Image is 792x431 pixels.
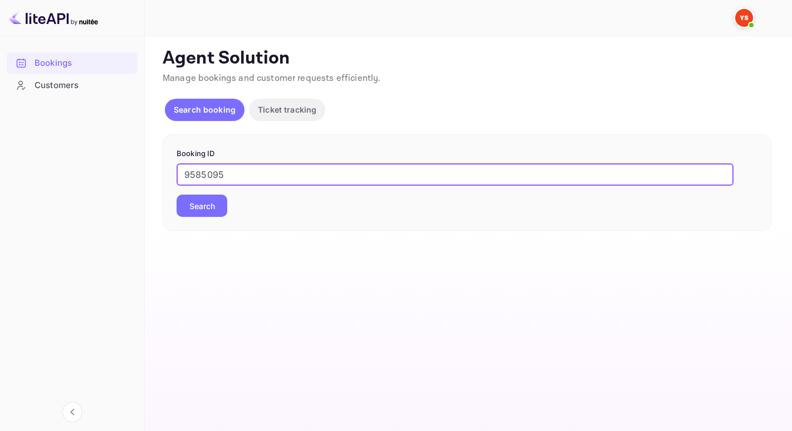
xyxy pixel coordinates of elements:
[163,72,381,84] span: Manage bookings and customer requests efficiently.
[7,75,138,96] div: Customers
[177,148,758,159] p: Booking ID
[7,52,138,74] div: Bookings
[62,402,82,422] button: Collapse navigation
[35,79,132,92] div: Customers
[163,47,772,70] p: Agent Solution
[9,9,98,27] img: LiteAPI logo
[7,75,138,95] a: Customers
[177,163,734,186] input: Enter Booking ID (e.g., 63782194)
[735,9,753,27] img: Yandex Support
[7,52,138,73] a: Bookings
[174,104,236,115] p: Search booking
[258,104,316,115] p: Ticket tracking
[35,57,132,70] div: Bookings
[177,195,227,217] button: Search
